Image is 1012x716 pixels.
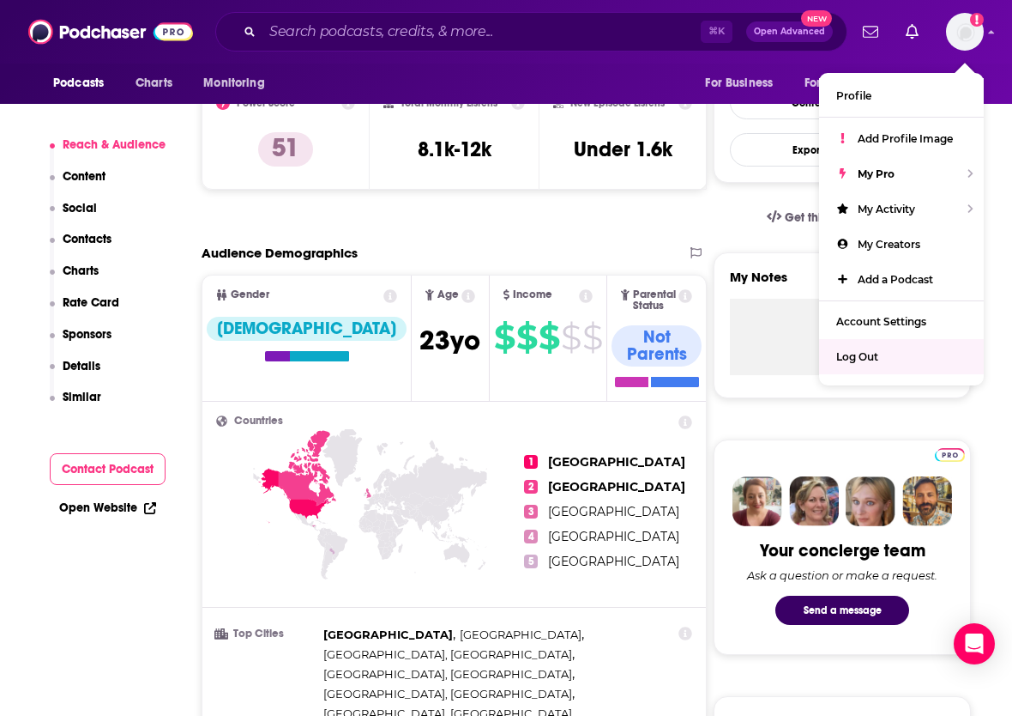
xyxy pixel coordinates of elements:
svg: Add a profile image [970,13,984,27]
span: [GEOGRAPHIC_DATA], [GEOGRAPHIC_DATA] [323,687,572,701]
button: Details [50,359,101,391]
p: Rate Card [63,295,119,310]
span: , [323,625,455,645]
span: 5 [524,555,538,568]
button: open menu [908,67,971,100]
span: 1 [524,455,538,469]
button: Show profile menu [946,13,984,51]
span: Profile [836,89,871,102]
span: $ [516,324,537,351]
div: Search podcasts, credits, & more... [215,12,847,52]
span: 2 [524,480,538,494]
span: New [801,10,832,27]
span: , [323,664,575,684]
button: Send a message [775,596,909,625]
div: Ask a question or make a request. [747,568,937,582]
span: Countries [234,416,283,427]
a: Open Website [59,501,156,515]
span: $ [539,324,559,351]
a: Add a Podcast [819,262,984,297]
a: Profile [819,78,984,113]
span: Account Settings [836,315,926,328]
button: open menu [793,67,912,100]
a: Pro website [935,446,965,462]
span: Charts [136,71,172,95]
span: , [323,645,575,664]
div: [DEMOGRAPHIC_DATA] [207,317,407,341]
span: [GEOGRAPHIC_DATA] [548,554,679,569]
span: Gender [231,289,269,300]
label: My Notes [730,269,955,299]
ul: Show profile menu [819,73,984,385]
span: , [323,684,575,704]
h2: Audience Demographics [202,245,358,261]
span: Logged in as chardin [946,13,984,51]
span: For Business [705,71,773,95]
button: open menu [191,67,286,100]
span: [GEOGRAPHIC_DATA] [460,628,581,641]
input: Search podcasts, credits, & more... [262,18,701,46]
p: Content [63,169,105,184]
img: Barbara Profile [789,476,839,526]
span: My Creators [858,238,920,251]
span: ⌘ K [701,21,732,43]
h3: Under 1.6k [574,137,672,162]
span: $ [494,324,515,351]
p: 51 [258,132,313,167]
span: Log Out [836,350,878,363]
span: [GEOGRAPHIC_DATA] [323,628,453,641]
span: [GEOGRAPHIC_DATA], [GEOGRAPHIC_DATA] [323,647,572,661]
img: Podchaser Pro [935,448,965,462]
h3: 8.1k-12k [418,137,491,162]
a: My Creators [819,227,984,262]
span: Income [513,289,552,300]
span: , [460,625,584,645]
a: Account Settings [819,304,984,339]
span: 3 [524,505,538,519]
img: Sydney Profile [732,476,782,526]
span: More [920,71,949,95]
button: Rate Card [50,295,120,327]
span: Get this podcast via API [785,210,918,225]
button: Content [50,169,106,201]
a: Show notifications dropdown [856,17,885,46]
button: Social [50,201,98,233]
button: open menu [693,67,794,100]
a: Add Profile Image [819,121,984,156]
p: Details [63,359,100,373]
span: $ [561,324,581,351]
div: Not Parents [611,325,702,367]
span: 4 [524,530,538,543]
span: 23 yo [419,324,480,357]
button: Similar [50,390,102,422]
img: Jules Profile [846,476,895,526]
p: Charts [63,264,99,278]
span: Parental Status [633,289,676,312]
span: Age [437,289,459,300]
button: Export One-Sheet [730,133,955,167]
h3: Top Cities [216,628,316,640]
button: Contacts [50,232,112,264]
button: Contact Podcast [50,453,166,485]
button: Reach & Audience [50,137,166,169]
p: Contacts [63,232,111,246]
span: Add a Podcast [858,273,933,286]
button: Charts [50,264,99,295]
span: [GEOGRAPHIC_DATA] [548,529,679,544]
a: Show notifications dropdown [899,17,925,46]
span: My Pro [858,167,895,180]
span: Monitoring [203,71,264,95]
img: User Profile [946,13,984,51]
span: My Activity [858,203,915,215]
p: Sponsors [63,327,111,342]
div: Your concierge team [760,540,925,561]
span: [GEOGRAPHIC_DATA] [548,454,685,470]
span: $ [582,324,602,351]
a: Podchaser - Follow, Share and Rate Podcasts [28,15,193,48]
a: Get this podcast via API [753,197,931,239]
p: Similar [63,390,101,404]
a: Charts [124,67,183,100]
span: [GEOGRAPHIC_DATA] [548,504,679,519]
span: Open Advanced [754,27,825,36]
span: Podcasts [53,71,104,95]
